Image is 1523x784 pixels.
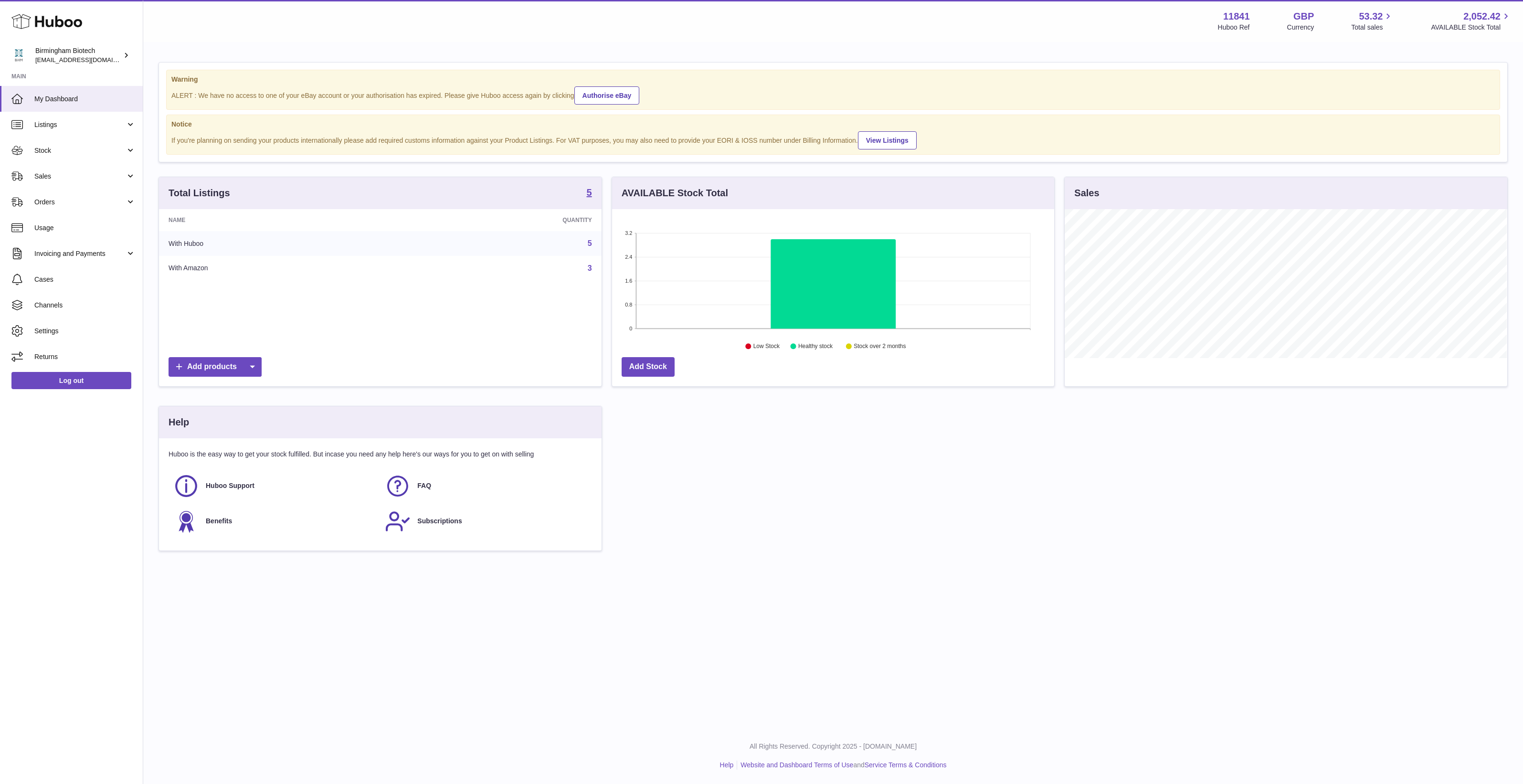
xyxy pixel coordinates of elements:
[1359,10,1383,23] span: 53.32
[159,256,401,281] td: With Amazon
[35,46,121,64] div: Birmingham Biotech
[169,357,262,377] a: Add products
[1463,10,1501,23] span: 2,052.42
[858,131,917,149] a: View Listings
[753,343,780,350] text: Low Stock
[34,223,136,233] span: Usage
[206,517,232,526] span: Benefits
[625,302,632,307] text: 0.8
[1223,10,1250,23] strong: 11841
[385,509,587,534] a: Subscriptions
[11,48,26,63] img: internalAdmin-11841@internal.huboo.com
[574,86,640,105] a: Authorise eBay
[34,352,136,361] span: Returns
[1074,187,1099,200] h3: Sales
[34,95,136,104] span: My Dashboard
[173,509,375,534] a: Benefits
[625,254,632,260] text: 2.4
[622,357,675,377] a: Add Stock
[1431,10,1512,32] a: 2,052.42 AVAILABLE Stock Total
[1287,23,1314,32] div: Currency
[171,120,1495,129] strong: Notice
[587,188,592,199] a: 5
[171,85,1495,105] div: ALERT : We have no access to one of your eBay account or your authorisation has expired. Please g...
[588,239,592,247] a: 5
[417,517,462,526] span: Subscriptions
[171,130,1495,149] div: If you're planning on sending your products internationally please add required customs informati...
[622,187,728,200] h3: AVAILABLE Stock Total
[34,275,136,284] span: Cases
[417,481,431,490] span: FAQ
[1431,23,1512,32] span: AVAILABLE Stock Total
[169,416,189,429] h3: Help
[854,343,906,350] text: Stock over 2 months
[588,264,592,272] a: 3
[587,188,592,197] strong: 5
[625,230,632,236] text: 3.2
[865,761,947,769] a: Service Terms & Conditions
[625,278,632,284] text: 1.6
[1293,10,1314,23] strong: GBP
[34,120,126,129] span: Listings
[1351,23,1394,32] span: Total sales
[173,473,375,499] a: Huboo Support
[34,146,126,155] span: Stock
[629,326,632,331] text: 0
[34,249,126,258] span: Invoicing and Payments
[34,172,126,181] span: Sales
[385,473,587,499] a: FAQ
[34,198,126,207] span: Orders
[798,343,833,350] text: Healthy stock
[151,742,1515,751] p: All Rights Reserved. Copyright 2025 - [DOMAIN_NAME]
[159,209,401,231] th: Name
[35,56,140,64] span: [EMAIL_ADDRESS][DOMAIN_NAME]
[171,75,1495,84] strong: Warning
[159,231,401,256] td: With Huboo
[401,209,602,231] th: Quantity
[169,187,230,200] h3: Total Listings
[1351,10,1394,32] a: 53.32 Total sales
[34,301,136,310] span: Channels
[1218,23,1250,32] div: Huboo Ref
[206,481,254,490] span: Huboo Support
[169,450,592,459] p: Huboo is the easy way to get your stock fulfilled. But incase you need any help here's our ways f...
[740,761,853,769] a: Website and Dashboard Terms of Use
[34,327,136,336] span: Settings
[11,372,131,389] a: Log out
[737,761,946,770] li: and
[720,761,734,769] a: Help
